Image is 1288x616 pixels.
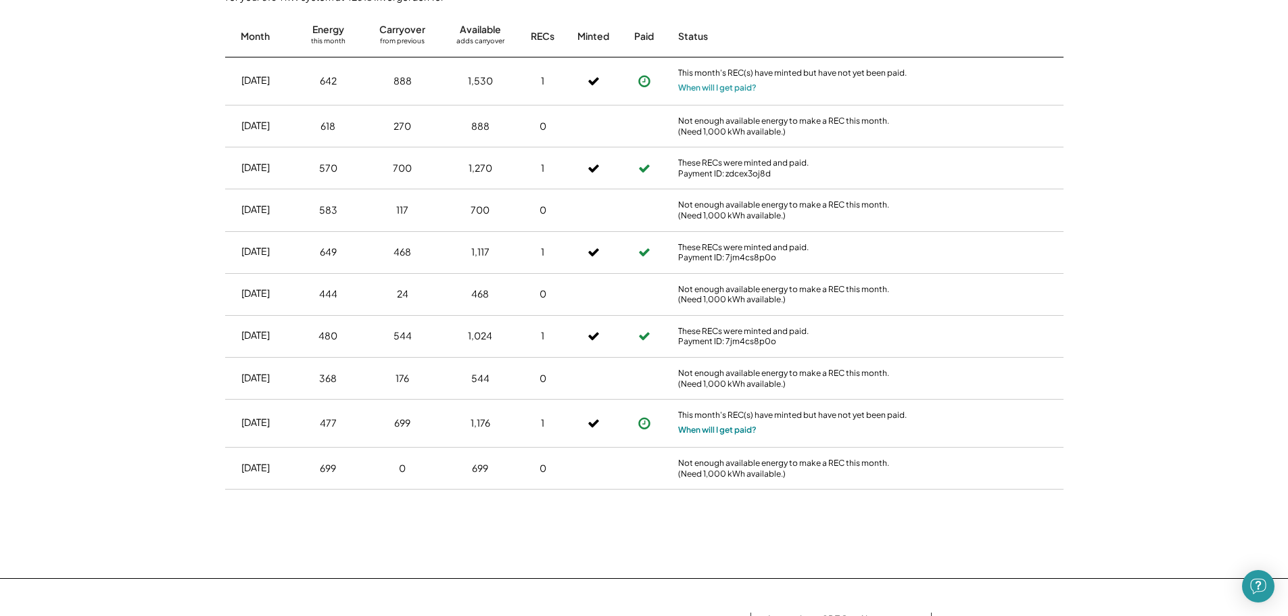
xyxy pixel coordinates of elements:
div: 544 [393,329,412,343]
div: Available [460,23,501,37]
div: 1,024 [468,329,492,343]
div: [DATE] [241,461,270,475]
div: [DATE] [241,416,270,429]
div: from previous [380,37,425,50]
div: Status [678,30,908,43]
div: [DATE] [241,329,270,342]
div: 444 [319,287,337,301]
div: this month [311,37,345,50]
div: 1,270 [469,162,492,175]
div: Month [241,30,270,43]
div: [DATE] [241,119,270,133]
div: Open Intercom Messenger [1242,570,1274,602]
div: 583 [319,204,337,217]
div: 0 [540,372,546,385]
div: 618 [320,120,335,133]
div: 699 [394,417,410,430]
button: When will I get paid? [678,423,757,437]
div: Not enough available energy to make a REC this month. (Need 1,000 kWh available.) [678,458,908,479]
div: 0 [540,204,546,217]
div: Not enough available energy to make a REC this month. (Need 1,000 kWh available.) [678,116,908,137]
div: 888 [393,74,412,88]
div: 544 [471,372,490,385]
div: 1,176 [471,417,490,430]
button: Payment approved, but not yet initiated. [634,71,654,91]
div: 570 [319,162,337,175]
div: 0 [540,120,546,133]
div: 480 [318,329,337,343]
div: 1 [541,329,544,343]
div: [DATE] [241,245,270,258]
div: 888 [471,120,490,133]
div: Energy [312,23,344,37]
div: [DATE] [241,203,270,216]
div: 1 [541,417,544,430]
div: 649 [320,245,337,259]
div: Paid [634,30,654,43]
div: 642 [320,74,337,88]
div: adds carryover [456,37,504,50]
div: 270 [393,120,411,133]
div: 1 [541,245,544,259]
button: When will I get paid? [678,81,757,95]
div: 1 [541,74,544,88]
div: Carryover [379,23,425,37]
div: 699 [320,462,336,475]
div: 117 [396,204,408,217]
div: 699 [472,462,488,475]
div: 24 [397,287,408,301]
div: These RECs were minted and paid. Payment ID: 7jm4cs8p0o [678,242,908,263]
div: [DATE] [241,371,270,385]
div: 0 [540,287,546,301]
div: 0 [540,462,546,475]
div: 368 [319,372,337,385]
div: 1,117 [471,245,490,259]
div: 700 [471,204,490,217]
div: These RECs were minted and paid. Payment ID: zdcex3oj8d [678,158,908,179]
div: RECs [531,30,554,43]
div: 0 [399,462,406,475]
div: Minted [577,30,609,43]
div: [DATE] [241,287,270,300]
div: Not enough available energy to make a REC this month. (Need 1,000 kWh available.) [678,199,908,220]
div: [DATE] [241,161,270,174]
div: 1,530 [468,74,493,88]
div: 1 [541,162,544,175]
button: Payment approved, but not yet initiated. [634,413,654,433]
div: These RECs were minted and paid. Payment ID: 7jm4cs8p0o [678,326,908,347]
div: Not enough available energy to make a REC this month. (Need 1,000 kWh available.) [678,284,908,305]
div: This month's REC(s) have minted but have not yet been paid. [678,410,908,423]
div: 468 [471,287,489,301]
div: 468 [393,245,411,259]
div: 477 [320,417,337,430]
div: Not enough available energy to make a REC this month. (Need 1,000 kWh available.) [678,368,908,389]
div: 700 [393,162,412,175]
div: This month's REC(s) have minted but have not yet been paid. [678,68,908,81]
div: 176 [396,372,409,385]
div: [DATE] [241,74,270,87]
